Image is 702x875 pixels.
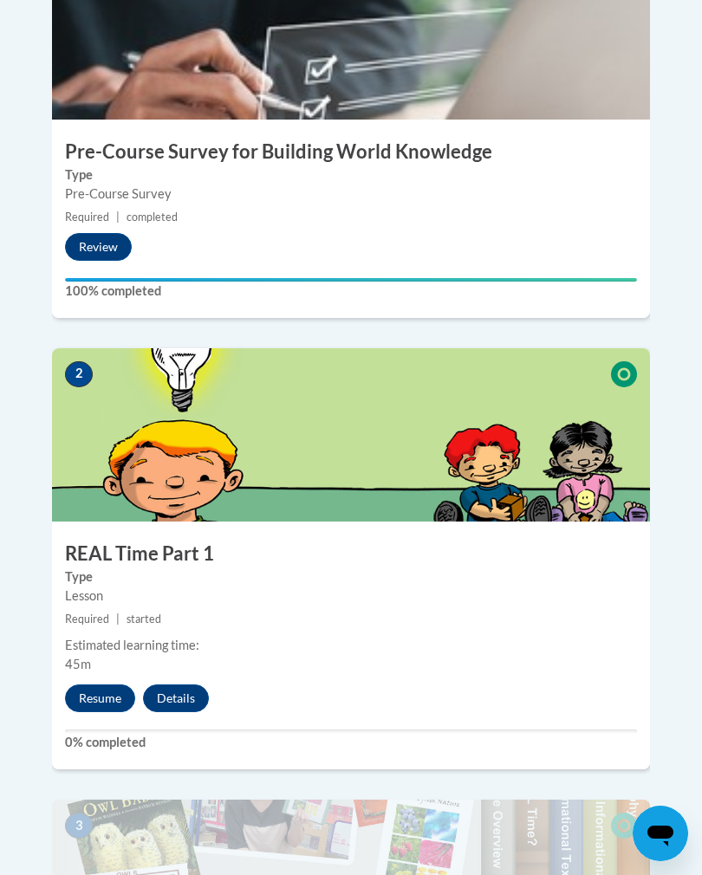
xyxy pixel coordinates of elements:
label: 0% completed [65,733,637,752]
label: Type [65,567,637,587]
div: Lesson [65,587,637,606]
span: | [116,612,120,625]
button: Review [65,233,132,261]
button: Resume [65,684,135,712]
label: Type [65,165,637,185]
span: started [127,612,161,625]
div: Pre-Course Survey [65,185,637,204]
span: Required [65,612,109,625]
span: 2 [65,361,93,387]
span: 45m [65,657,91,671]
div: Your progress [65,278,637,282]
button: Details [143,684,209,712]
span: Required [65,211,109,224]
div: Estimated learning time: [65,636,637,655]
span: | [116,211,120,224]
iframe: Button to launch messaging window [633,806,688,861]
span: completed [127,211,178,224]
label: 100% completed [65,282,637,301]
img: Course Image [52,348,650,522]
h3: Pre-Course Survey for Building World Knowledge [52,139,650,165]
h3: REAL Time Part 1 [52,541,650,567]
span: 3 [65,813,93,839]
